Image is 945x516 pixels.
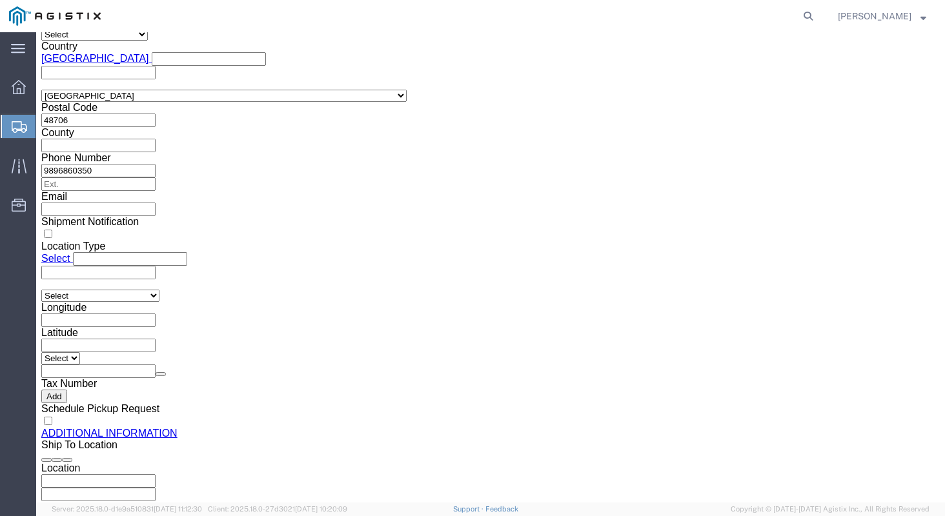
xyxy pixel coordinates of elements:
a: Support [453,505,485,513]
span: [DATE] 11:12:30 [154,505,202,513]
span: Client: 2025.18.0-27d3021 [208,505,347,513]
span: Copyright © [DATE]-[DATE] Agistix Inc., All Rights Reserved [731,504,930,515]
span: Brooke Schultz [838,9,911,23]
span: Server: 2025.18.0-d1e9a510831 [52,505,202,513]
span: [DATE] 10:20:09 [295,505,347,513]
a: Feedback [485,505,518,513]
iframe: FS Legacy Container [36,32,945,502]
img: logo [9,6,101,26]
button: [PERSON_NAME] [837,8,927,24]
